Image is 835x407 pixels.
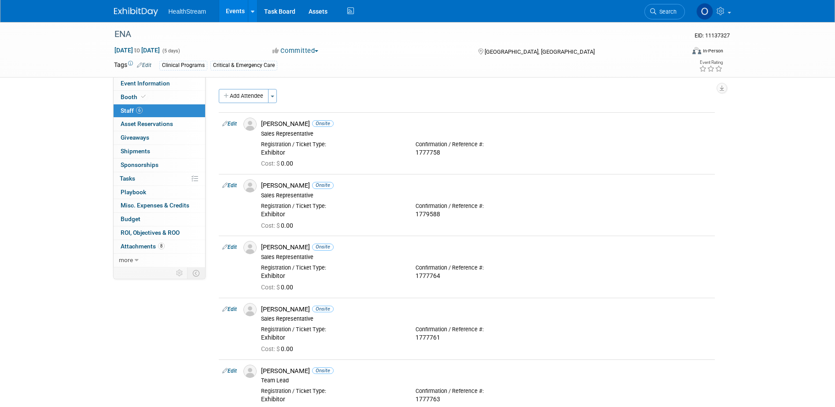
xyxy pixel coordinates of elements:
[416,326,557,333] div: Confirmation / Reference #:
[416,203,557,210] div: Confirmation / Reference #:
[219,89,269,103] button: Add Attendee
[416,264,557,271] div: Confirmation / Reference #:
[261,160,297,167] span: 0.00
[644,4,685,19] a: Search
[416,149,557,157] div: 1777758
[243,241,257,254] img: Associate-Profile-5.png
[703,48,723,54] div: In-Person
[141,94,146,99] i: Booth reservation complete
[114,145,205,158] a: Shipments
[261,211,402,218] div: Exhibitor
[137,62,151,68] a: Edit
[261,315,711,322] div: Sales Representative
[261,222,297,229] span: 0.00
[121,189,146,196] span: Playbook
[114,172,205,185] a: Tasks
[261,326,402,333] div: Registration / Ticket Type:
[222,121,237,127] a: Edit
[261,160,281,167] span: Cost: $
[633,46,724,59] div: Event Format
[121,229,180,236] span: ROI, Objectives & ROO
[210,61,277,70] div: Critical & Emergency Care
[114,254,205,267] a: more
[121,80,170,87] span: Event Information
[114,60,151,70] td: Tags
[261,284,281,291] span: Cost: $
[121,202,189,209] span: Misc. Expenses & Credits
[114,159,205,172] a: Sponsorships
[416,141,557,148] div: Confirmation / Reference #:
[169,8,206,15] span: HealthStream
[261,243,711,252] div: [PERSON_NAME]
[261,396,402,403] div: Exhibitor
[416,334,557,342] div: 1777761
[261,345,297,352] span: 0.00
[114,226,205,240] a: ROI, Objectives & ROO
[416,272,557,280] div: 1777764
[692,47,701,54] img: Format-Inperson.png
[261,305,711,314] div: [PERSON_NAME]
[243,365,257,378] img: Associate-Profile-5.png
[261,141,402,148] div: Registration / Ticket Type:
[261,264,402,271] div: Registration / Ticket Type:
[222,182,237,189] a: Edit
[261,272,402,280] div: Exhibitor
[172,267,188,279] td: Personalize Event Tab Strip
[222,244,237,250] a: Edit
[261,203,402,210] div: Registration / Ticket Type:
[114,104,205,118] a: Staff6
[114,186,205,199] a: Playbook
[119,256,133,263] span: more
[696,3,713,20] img: Olivia Christopher
[656,8,677,15] span: Search
[699,60,723,65] div: Event Rating
[114,46,160,54] span: [DATE] [DATE]
[416,388,557,395] div: Confirmation / Reference #:
[269,46,322,55] button: Committed
[120,175,135,182] span: Tasks
[243,118,257,131] img: Associate-Profile-5.png
[312,182,334,189] span: Onsite
[416,396,557,403] div: 1777763
[162,48,180,54] span: (5 days)
[121,120,173,127] span: Asset Reservations
[187,267,205,279] td: Toggle Event Tabs
[114,91,205,104] a: Booth
[159,61,207,70] div: Clinical Programs
[121,243,165,250] span: Attachments
[261,284,297,291] span: 0.00
[261,222,281,229] span: Cost: $
[114,77,205,90] a: Event Information
[261,192,711,199] div: Sales Representative
[121,148,150,155] span: Shipments
[261,377,711,384] div: Team Lead
[243,303,257,316] img: Associate-Profile-5.png
[114,7,158,16] img: ExhibitDay
[261,388,402,395] div: Registration / Ticket Type:
[485,48,595,55] span: [GEOGRAPHIC_DATA], [GEOGRAPHIC_DATA]
[222,368,237,374] a: Edit
[114,213,205,226] a: Budget
[312,244,334,250] span: Onsite
[114,118,205,131] a: Asset Reservations
[261,345,281,352] span: Cost: $
[111,26,672,42] div: ENA
[133,47,141,54] span: to
[114,131,205,144] a: Giveaways
[261,367,711,375] div: [PERSON_NAME]
[114,240,205,253] a: Attachments8
[416,211,557,218] div: 1779588
[114,199,205,212] a: Misc. Expenses & Credits
[136,107,143,114] span: 6
[261,120,711,128] div: [PERSON_NAME]
[121,93,147,100] span: Booth
[312,367,334,374] span: Onsite
[121,215,140,222] span: Budget
[121,107,143,114] span: Staff
[121,134,149,141] span: Giveaways
[261,254,711,261] div: Sales Representative
[158,243,165,249] span: 8
[312,306,334,312] span: Onsite
[261,149,402,157] div: Exhibitor
[261,181,711,190] div: [PERSON_NAME]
